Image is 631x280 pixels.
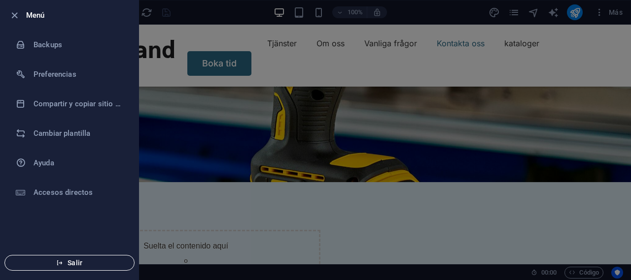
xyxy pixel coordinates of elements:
h6: Cambiar plantilla [34,127,125,139]
button: Salir [4,255,135,271]
h6: Menú [26,9,131,21]
a: Ayuda [0,148,139,178]
h6: Backups [34,39,125,51]
span: Salir [13,259,126,267]
h6: Accesos directos [34,187,125,198]
h6: Compartir y copiar sitio web [34,98,125,110]
div: Suelta el contenido aquí [12,205,281,275]
h6: Preferencias [34,68,125,80]
h6: Ayuda [34,157,125,169]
